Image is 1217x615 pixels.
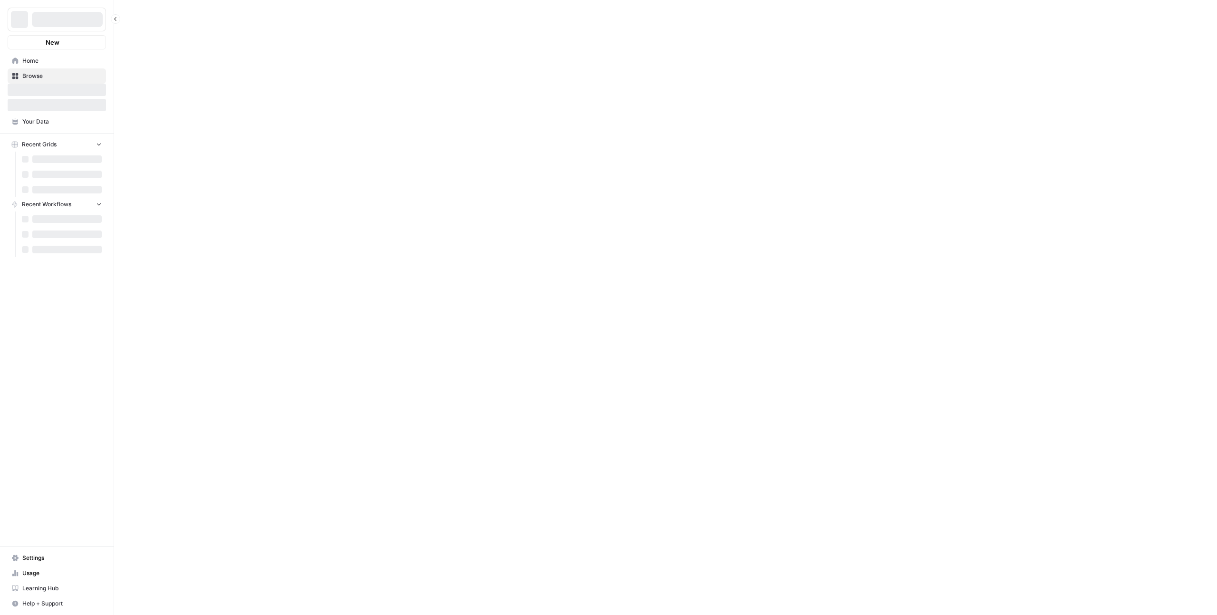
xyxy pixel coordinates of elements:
button: Recent Workflows [8,197,106,211]
a: Usage [8,566,106,581]
span: Your Data [22,117,102,126]
a: Settings [8,550,106,566]
a: Browse [8,68,106,84]
a: Learning Hub [8,581,106,596]
button: Recent Grids [8,137,106,152]
a: Home [8,53,106,68]
span: Help + Support [22,599,102,608]
span: Recent Grids [22,140,57,149]
span: Settings [22,554,102,562]
button: Help + Support [8,596,106,611]
span: Learning Hub [22,584,102,593]
a: Your Data [8,114,106,129]
span: Browse [22,72,102,80]
span: New [46,38,59,47]
span: Recent Workflows [22,200,71,209]
span: Usage [22,569,102,577]
button: New [8,35,106,49]
span: Home [22,57,102,65]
